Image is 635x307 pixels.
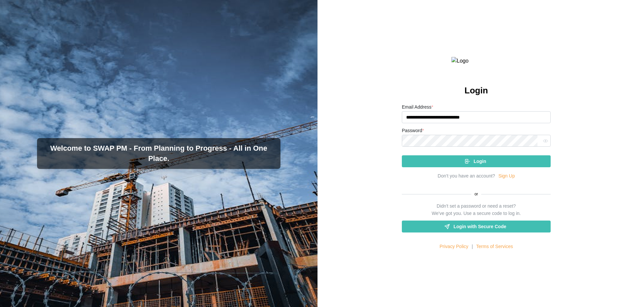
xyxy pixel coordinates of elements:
a: Login with Secure Code [402,221,551,232]
a: Sign Up [498,173,515,180]
div: | [472,243,473,250]
div: Don’t you have an account? [438,173,495,180]
h3: Welcome to SWAP PM - From Planning to Progress - All in One Place. [42,143,275,164]
a: Terms of Services [476,243,513,250]
h2: Login [465,85,488,96]
div: Didn't set a password or need a reset? We've got you. Use a secure code to log in. [432,203,521,217]
a: Privacy Policy [440,243,468,250]
button: Login [402,155,551,167]
label: Email Address [402,104,433,111]
span: Login with Secure Code [453,221,506,232]
label: Password [402,127,424,134]
div: or [402,191,551,197]
span: Login [474,156,486,167]
img: Logo [451,57,501,65]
